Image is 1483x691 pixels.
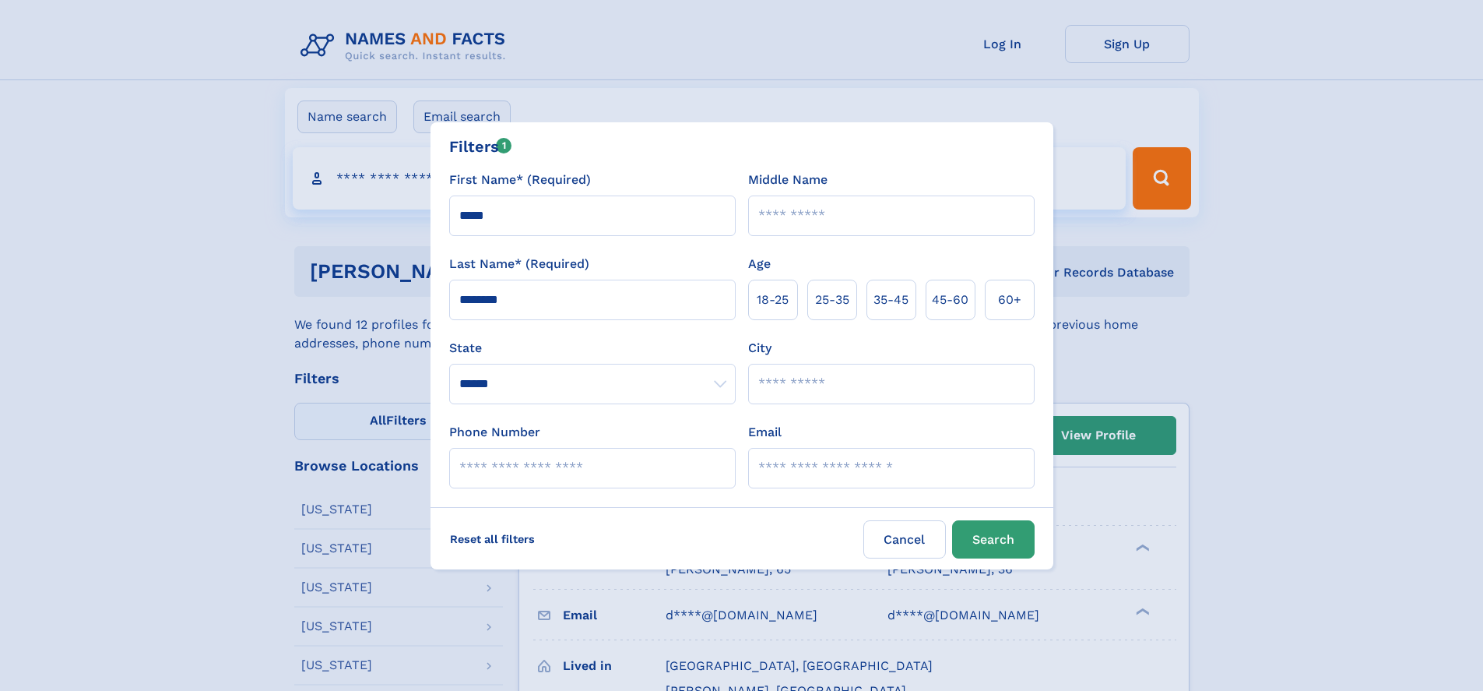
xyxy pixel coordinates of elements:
label: State [449,339,736,358]
span: 45‑60 [932,291,968,309]
label: Email [748,423,782,442]
span: 25‑35 [815,291,849,309]
label: First Name* (Required) [449,171,591,189]
label: Last Name* (Required) [449,255,589,273]
span: 18‑25 [757,291,789,309]
span: 35‑45 [873,291,908,309]
label: City [748,339,771,358]
label: Reset all filters [440,520,545,558]
label: Middle Name [748,171,828,189]
button: Search [952,520,1035,559]
label: Phone Number [449,423,540,442]
label: Age [748,255,771,273]
div: Filters [449,135,512,158]
span: 60+ [998,291,1021,309]
label: Cancel [863,520,946,559]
